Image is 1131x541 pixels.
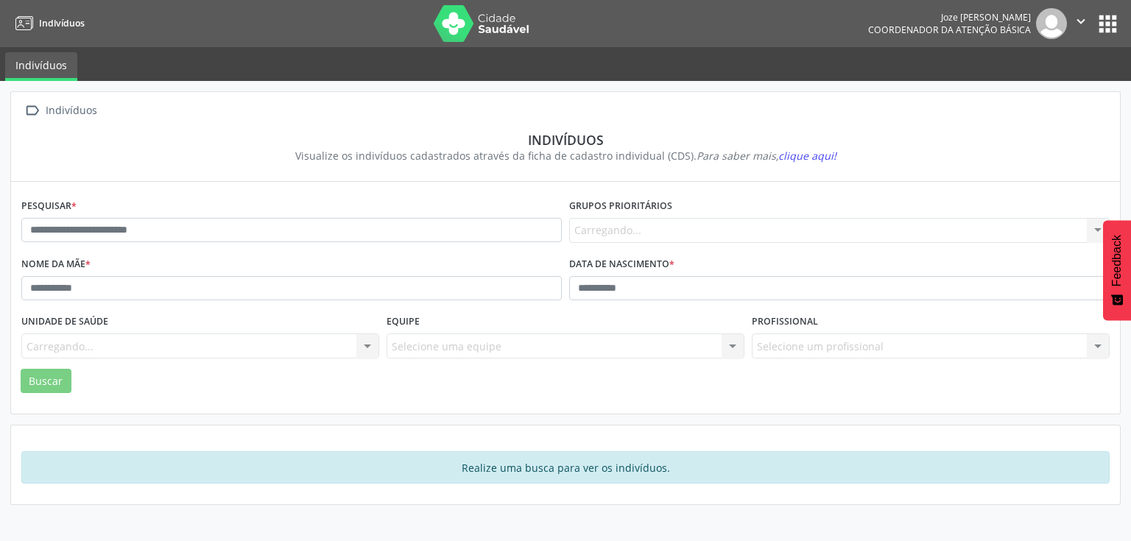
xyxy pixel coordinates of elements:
label: Pesquisar [21,195,77,218]
div: Indivíduos [43,100,99,121]
button: Buscar [21,369,71,394]
img: img [1036,8,1067,39]
span: Indivíduos [39,17,85,29]
i:  [1073,13,1089,29]
i:  [21,100,43,121]
button: apps [1095,11,1121,37]
a: Indivíduos [5,52,77,81]
label: Equipe [387,311,420,333]
label: Nome da mãe [21,253,91,276]
div: Realize uma busca para ver os indivíduos. [21,451,1110,484]
span: clique aqui! [778,149,836,163]
i: Para saber mais, [697,149,836,163]
label: Grupos prioritários [569,195,672,218]
label: Unidade de saúde [21,311,108,333]
div: Visualize os indivíduos cadastrados através da ficha de cadastro individual (CDS). [32,148,1099,163]
span: Feedback [1110,235,1124,286]
div: Indivíduos [32,132,1099,148]
a: Indivíduos [10,11,85,35]
label: Data de nascimento [569,253,674,276]
a:  Indivíduos [21,100,99,121]
button: Feedback - Mostrar pesquisa [1103,220,1131,320]
div: Joze [PERSON_NAME] [868,11,1031,24]
label: Profissional [752,311,818,333]
span: Coordenador da Atenção Básica [868,24,1031,36]
button:  [1067,8,1095,39]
